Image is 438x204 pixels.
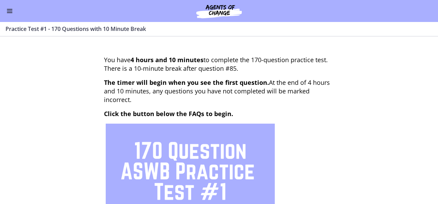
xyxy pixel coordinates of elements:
[104,78,330,104] span: At the end of 4 hours and 10 minutes, any questions you have not completed will be marked incorrect.
[104,110,233,118] span: Click the button below the FAQs to begin.
[104,56,328,72] span: You have to complete the 170-question practice test. There is a 10-minute break after question #85.
[6,7,14,15] button: Enable menu
[131,56,204,64] strong: 4 hours and 10 minutes
[104,78,269,87] span: The timer will begin when you see the first question.
[6,25,424,33] h3: Practice Test #1 - 170 Questions with 10 Minute Break
[178,3,260,19] img: Agents of Change Social Work Test Prep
